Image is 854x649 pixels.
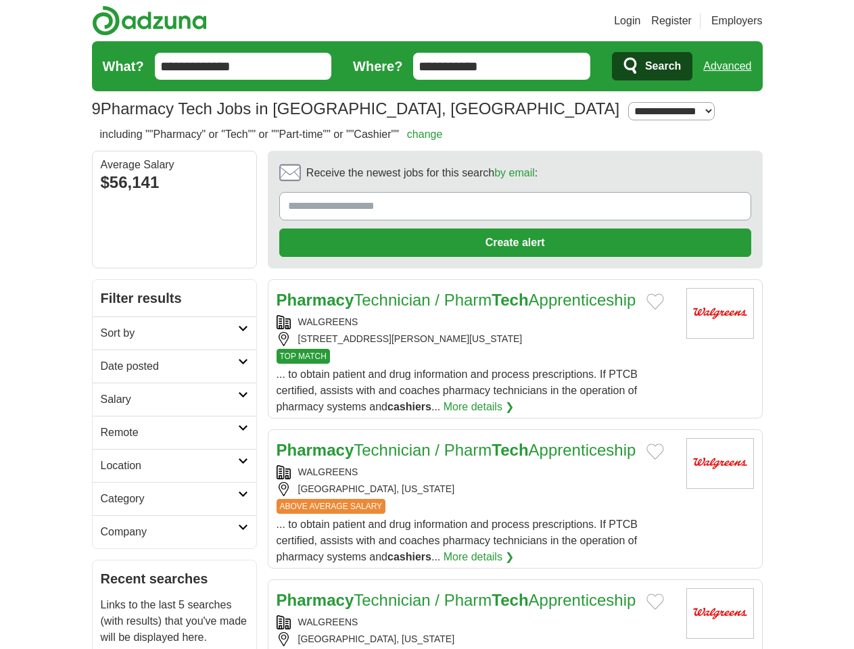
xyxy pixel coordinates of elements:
a: More details ❯ [444,399,515,415]
a: by email [494,167,535,178]
a: change [407,128,443,140]
span: ... to obtain patient and drug information and process prescriptions. If PTCB certified, assists ... [277,519,638,562]
h1: Pharmacy Tech Jobs in [GEOGRAPHIC_DATA], [GEOGRAPHIC_DATA] [92,99,620,118]
a: WALGREENS [298,617,358,627]
a: Employers [711,13,763,29]
span: ... to obtain patient and drug information and process prescriptions. If PTCB certified, assists ... [277,368,638,412]
div: Average Salary [101,160,248,170]
p: Links to the last 5 searches (with results) that you've made will be displayed here. [101,597,248,646]
a: Category [93,482,256,515]
strong: Tech [492,291,528,309]
span: TOP MATCH [277,349,330,364]
img: Walgreens logo [686,588,754,639]
a: Sort by [93,316,256,350]
a: WALGREENS [298,466,358,477]
a: PharmacyTechnician / PharmTechApprenticeship [277,441,636,459]
h2: Remote [101,425,238,441]
strong: Pharmacy [277,591,354,609]
h2: Date posted [101,358,238,375]
strong: Tech [492,591,528,609]
a: Advanced [703,53,751,80]
span: 9 [92,97,101,121]
h2: Salary [101,391,238,408]
button: Add to favorite jobs [646,293,664,310]
strong: Pharmacy [277,291,354,309]
img: Walgreens logo [686,438,754,489]
a: Date posted [93,350,256,383]
h2: Sort by [101,325,238,341]
a: Remote [93,416,256,449]
a: WALGREENS [298,316,358,327]
a: PharmacyTechnician / PharmTechApprenticeship [277,591,636,609]
a: PharmacyTechnician / PharmTechApprenticeship [277,291,636,309]
label: What? [103,56,144,76]
strong: cashiers [387,401,431,412]
a: Company [93,515,256,548]
strong: Pharmacy [277,441,354,459]
h2: Recent searches [101,569,248,589]
div: [GEOGRAPHIC_DATA], [US_STATE] [277,482,675,496]
strong: cashiers [387,551,431,562]
button: Add to favorite jobs [646,443,664,460]
h2: Category [101,491,238,507]
h2: Location [101,458,238,474]
img: Adzuna logo [92,5,207,36]
h2: Company [101,524,238,540]
img: Walgreens logo [686,288,754,339]
strong: Tech [492,441,528,459]
button: Create alert [279,229,751,257]
h2: including ""Pharmacy" or "Tech"" or ""Part-time"" or ""Cashier"" [100,126,443,143]
h2: Filter results [93,280,256,316]
a: Register [651,13,692,29]
span: Receive the newest jobs for this search : [306,165,538,181]
button: Search [612,52,692,80]
a: More details ❯ [444,549,515,565]
div: [GEOGRAPHIC_DATA], [US_STATE] [277,632,675,646]
a: Location [93,449,256,482]
span: ABOVE AVERAGE SALARY [277,499,386,514]
a: Login [614,13,640,29]
span: Search [645,53,681,80]
div: [STREET_ADDRESS][PERSON_NAME][US_STATE] [277,332,675,346]
button: Add to favorite jobs [646,594,664,610]
div: $56,141 [101,170,248,195]
label: Where? [353,56,402,76]
a: Salary [93,383,256,416]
